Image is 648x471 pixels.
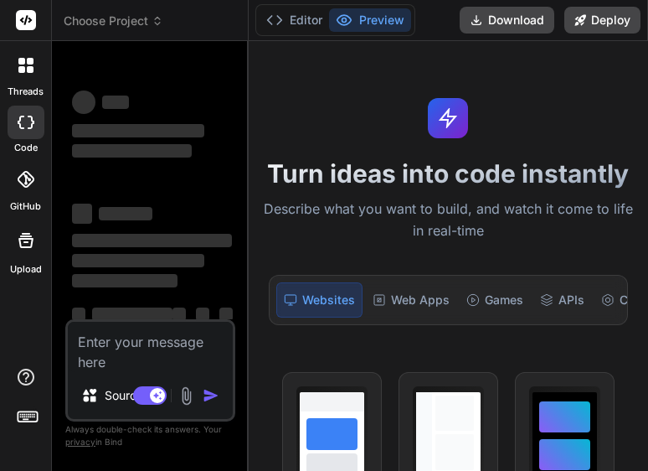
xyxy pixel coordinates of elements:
label: threads [8,85,44,99]
span: ‌ [72,91,95,114]
img: attachment [177,386,196,406]
button: Download [460,7,554,34]
span: ‌ [72,308,85,321]
span: ‌ [72,124,204,137]
span: ‌ [172,308,186,321]
button: Editor [260,8,329,32]
label: GitHub [10,199,41,214]
span: ‌ [92,308,172,321]
span: ‌ [196,308,209,321]
span: ‌ [72,254,204,267]
span: ‌ [72,144,192,158]
label: code [14,141,38,155]
span: Choose Project [64,13,163,29]
span: ‌ [72,234,232,247]
span: ‌ [72,204,92,224]
span: ‌ [99,207,152,220]
h1: Turn ideas into code instantly [259,158,638,189]
p: Source [105,387,143,404]
button: Preview [329,8,411,32]
div: Games [460,282,530,318]
label: Upload [10,262,42,277]
span: ‌ [219,308,233,321]
div: Websites [276,282,363,318]
span: ‌ [102,96,129,109]
div: APIs [533,282,591,318]
p: Always double-check its answers. Your in Bind [65,422,235,450]
span: ‌ [72,274,177,287]
img: icon [203,387,219,404]
div: Web Apps [366,282,456,318]
span: privacy [65,437,95,447]
button: Deploy [564,7,640,34]
p: Describe what you want to build, and watch it come to life in real-time [259,199,638,241]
